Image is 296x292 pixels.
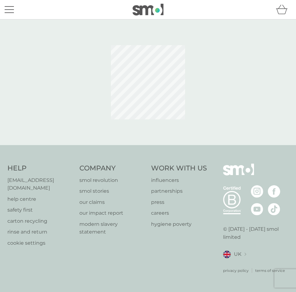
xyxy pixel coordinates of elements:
[276,3,291,16] div: basket
[7,228,73,236] a: rinse and return
[133,4,163,15] img: smol
[7,239,73,247] a: cookie settings
[268,203,280,215] img: visit the smol Tiktok page
[79,187,145,195] a: smol stories
[7,176,73,192] a: [EMAIL_ADDRESS][DOMAIN_NAME]
[79,220,145,236] a: modern slavery statement
[234,250,241,258] span: UK
[151,187,207,195] a: partnerships
[255,268,285,273] a: terms of service
[5,4,14,15] button: menu
[7,164,73,173] h4: Help
[223,268,249,273] a: privacy policy
[79,209,145,217] a: our impact report
[79,164,145,173] h4: Company
[251,203,263,215] img: visit the smol Youtube page
[151,164,207,173] h4: Work With Us
[223,251,231,258] img: UK flag
[151,198,207,206] a: press
[151,220,207,228] a: hygiene poverty
[79,198,145,206] a: our claims
[79,176,145,184] a: smol revolution
[7,195,73,203] a: help centre
[251,185,263,198] img: visit the smol Instagram page
[223,164,254,185] img: smol
[7,206,73,214] a: safety first
[7,217,73,225] a: carton recycling
[223,225,289,241] p: © [DATE] - [DATE] smol limited
[151,209,207,217] a: careers
[268,185,280,198] img: visit the smol Facebook page
[244,253,246,256] img: select a new location
[151,176,207,184] a: influencers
